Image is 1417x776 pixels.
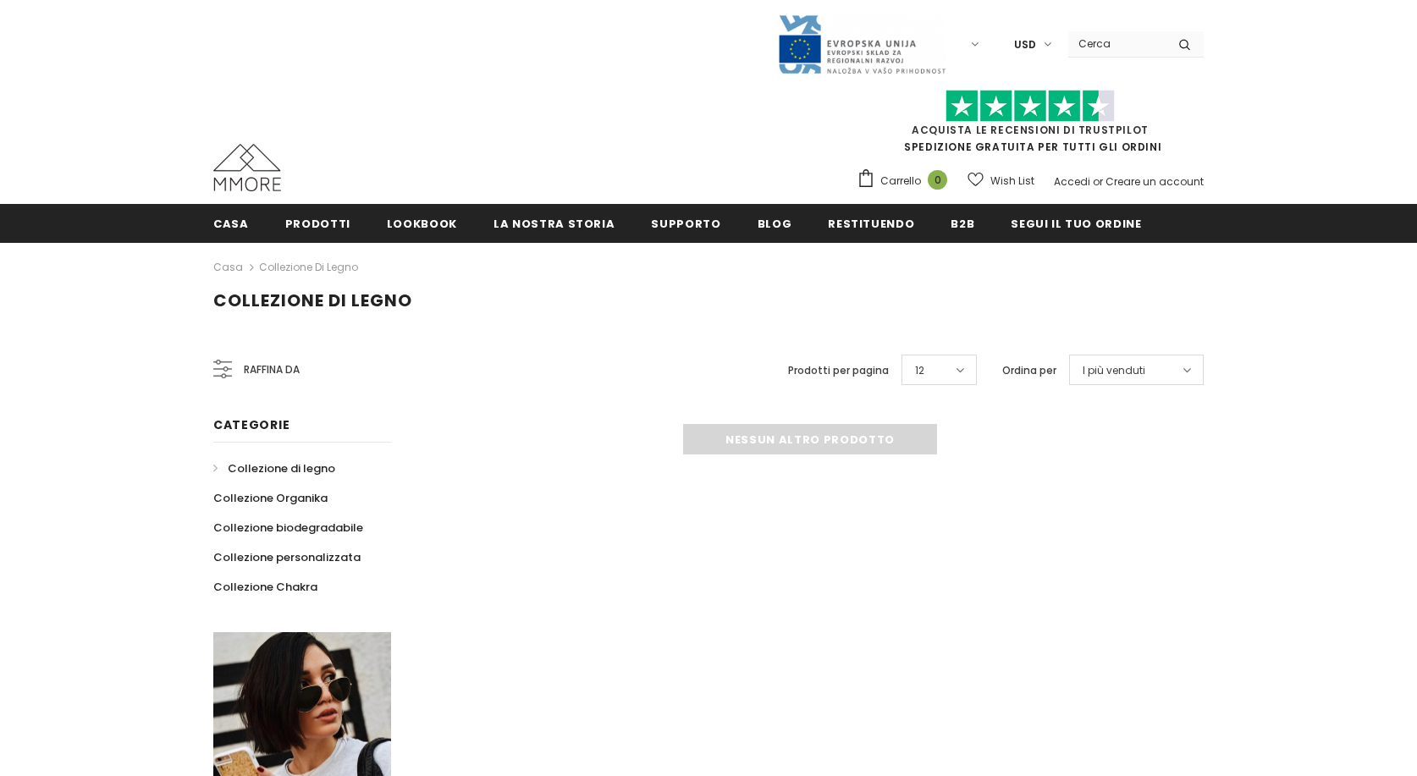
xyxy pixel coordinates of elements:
[912,123,1149,137] a: Acquista le recensioni di TrustPilot
[880,173,921,190] span: Carrello
[915,362,924,379] span: 12
[857,168,956,194] a: Carrello 0
[213,572,317,602] a: Collezione Chakra
[213,416,289,433] span: Categorie
[928,170,947,190] span: 0
[493,204,615,242] a: La nostra storia
[244,360,300,379] span: Raffina da
[990,173,1034,190] span: Wish List
[951,216,974,232] span: B2B
[213,204,249,242] a: Casa
[259,260,358,274] a: Collezione di legno
[1083,362,1145,379] span: I più venduti
[285,216,350,232] span: Prodotti
[213,490,328,506] span: Collezione Organika
[387,216,457,232] span: Lookbook
[1105,174,1204,189] a: Creare un account
[213,454,335,483] a: Collezione di legno
[1014,36,1036,53] span: USD
[1068,31,1166,56] input: Search Site
[493,216,615,232] span: La nostra storia
[857,97,1204,154] span: SPEDIZIONE GRATUITA PER TUTTI GLI ORDINI
[788,362,889,379] label: Prodotti per pagina
[213,257,243,278] a: Casa
[1011,204,1141,242] a: Segui il tuo ordine
[213,216,249,232] span: Casa
[1093,174,1103,189] span: or
[213,144,281,191] img: Casi MMORE
[228,460,335,476] span: Collezione di legno
[828,216,914,232] span: Restituendo
[651,216,720,232] span: supporto
[951,204,974,242] a: B2B
[651,204,720,242] a: supporto
[1011,216,1141,232] span: Segui il tuo ordine
[758,204,792,242] a: Blog
[213,289,412,312] span: Collezione di legno
[213,549,361,565] span: Collezione personalizzata
[387,204,457,242] a: Lookbook
[777,14,946,75] img: Javni Razpis
[946,90,1115,123] img: Fidati di Pilot Stars
[213,542,361,572] a: Collezione personalizzata
[213,483,328,513] a: Collezione Organika
[285,204,350,242] a: Prodotti
[213,579,317,595] span: Collezione Chakra
[1002,362,1056,379] label: Ordina per
[968,166,1034,195] a: Wish List
[213,513,363,542] a: Collezione biodegradabile
[777,36,946,51] a: Javni Razpis
[1054,174,1090,189] a: Accedi
[213,520,363,536] span: Collezione biodegradabile
[758,216,792,232] span: Blog
[828,204,914,242] a: Restituendo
